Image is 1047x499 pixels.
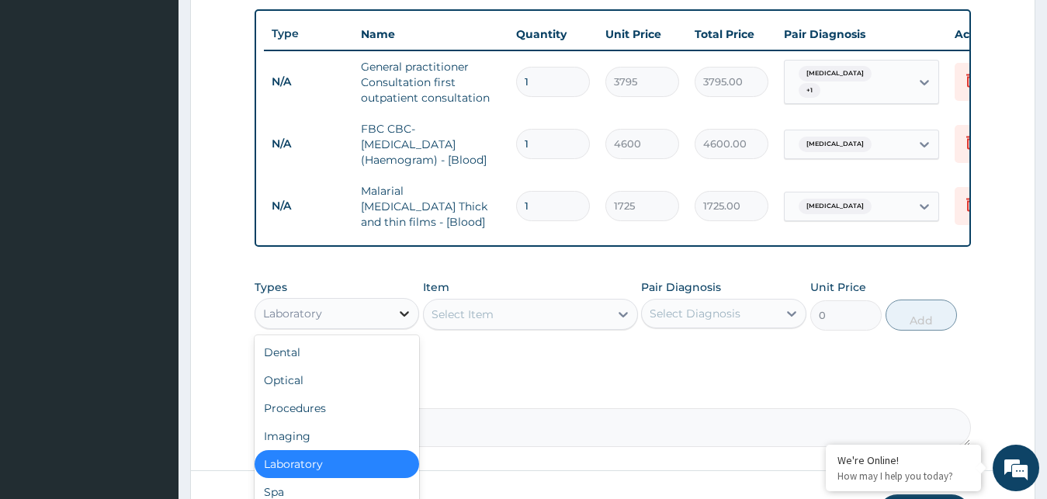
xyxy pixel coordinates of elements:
span: [MEDICAL_DATA] [799,199,872,214]
img: d_794563401_company_1708531726252_794563401 [29,78,63,116]
th: Actions [947,19,1024,50]
span: [MEDICAL_DATA] [799,66,872,81]
td: N/A [264,192,353,220]
div: Optical [255,366,420,394]
th: Name [353,19,508,50]
div: Select Diagnosis [650,306,740,321]
span: + 1 [799,83,820,99]
div: Chat with us now [81,87,261,107]
th: Quantity [508,19,598,50]
button: Add [886,300,957,331]
div: Procedures [255,394,420,422]
label: Unit Price [810,279,866,295]
textarea: Type your message and hit 'Enter' [8,334,296,388]
label: Types [255,281,287,294]
div: Laboratory [255,450,420,478]
div: Minimize live chat window [255,8,292,45]
th: Type [264,19,353,48]
span: We're online! [90,151,214,307]
div: Imaging [255,422,420,450]
td: N/A [264,130,353,158]
td: Malarial [MEDICAL_DATA] Thick and thin films - [Blood] [353,175,508,237]
p: How may I help you today? [837,470,969,483]
th: Unit Price [598,19,687,50]
div: Dental [255,338,420,366]
th: Total Price [687,19,776,50]
label: Pair Diagnosis [641,279,721,295]
span: [MEDICAL_DATA] [799,137,872,152]
div: Laboratory [263,306,322,321]
label: Item [423,279,449,295]
div: Select Item [432,307,494,322]
td: N/A [264,68,353,96]
div: We're Online! [837,453,969,467]
td: General practitioner Consultation first outpatient consultation [353,51,508,113]
label: Comment [255,386,972,400]
th: Pair Diagnosis [776,19,947,50]
td: FBC CBC-[MEDICAL_DATA] (Haemogram) - [Blood] [353,113,508,175]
